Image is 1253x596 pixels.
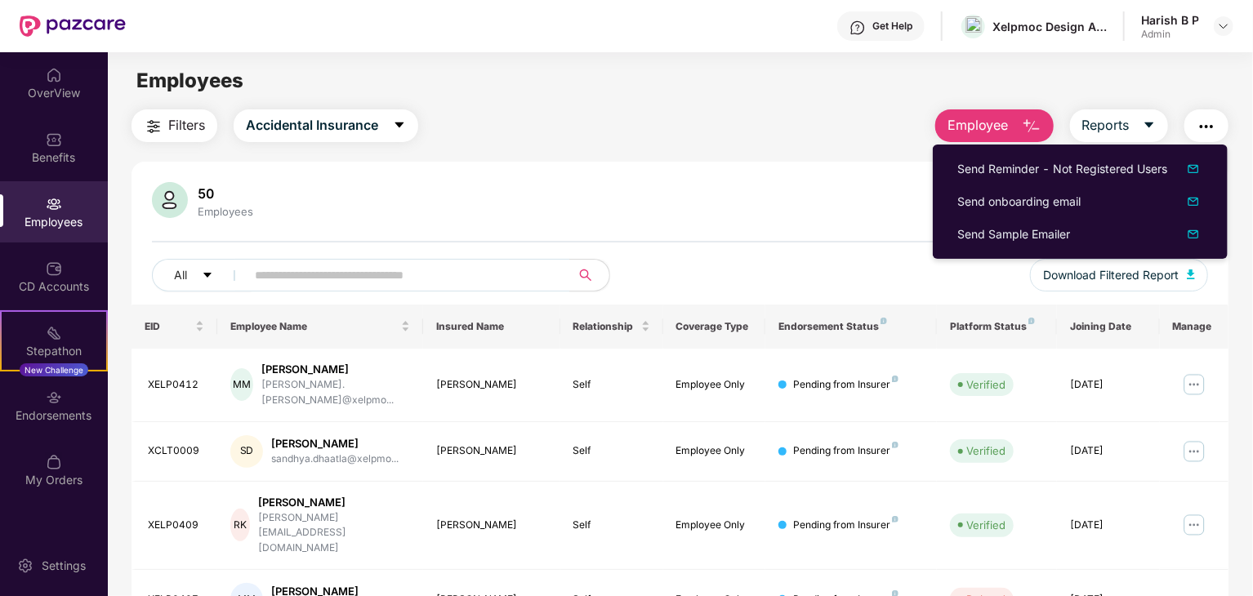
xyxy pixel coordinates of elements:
img: dropDownIcon [1184,192,1203,211]
th: EID [132,305,217,349]
div: XELP0409 [148,518,204,533]
img: svg+xml;base64,PHN2ZyB4bWxucz0iaHR0cDovL3d3dy53My5vcmcvMjAwMC9zdmciIHhtbG5zOnhsaW5rPSJodHRwOi8vd3... [1187,269,1195,279]
span: Relationship [573,320,638,333]
img: svg+xml;base64,PHN2ZyBpZD0iSGVscC0zMngzMiIgeG1sbnM9Imh0dHA6Ly93d3cudzMub3JnLzIwMDAvc3ZnIiB3aWR0aD... [849,20,866,36]
th: Insured Name [423,305,560,349]
div: Verified [966,376,1006,393]
img: svg+xml;base64,PHN2ZyB4bWxucz0iaHR0cDovL3d3dy53My5vcmcvMjAwMC9zdmciIHdpZHRoPSI4IiBoZWlnaHQ9IjgiIH... [1028,318,1035,324]
div: Xelpmoc Design And Tech Limited [992,19,1107,34]
div: Pending from Insurer [793,518,899,533]
button: Download Filtered Report [1030,259,1208,291]
button: Accidental Insurancecaret-down [234,109,418,142]
div: Verified [966,443,1006,459]
div: [PERSON_NAME] [261,362,410,377]
div: Pending from Insurer [793,377,899,393]
div: [PERSON_NAME] [271,436,399,451]
img: svg+xml;base64,PHN2ZyBpZD0iU2V0dGluZy0yMHgyMCIgeG1sbnM9Imh0dHA6Ly93d3cudzMub3JnLzIwMDAvc3ZnIiB3aW... [17,558,33,574]
img: svg+xml;base64,PHN2ZyBpZD0iRHJvcGRvd24tMzJ4MzIiIHhtbG5zPSJodHRwOi8vd3d3LnczLm9yZy8yMDAwL3N2ZyIgd2... [1217,20,1230,33]
th: Manage [1160,305,1228,349]
img: svg+xml;base64,PHN2ZyB4bWxucz0iaHR0cDovL3d3dy53My5vcmcvMjAwMC9zdmciIHdpZHRoPSI4IiBoZWlnaHQ9IjgiIH... [892,442,899,448]
div: Self [573,518,650,533]
div: Stepathon [2,343,106,359]
button: Filters [132,109,217,142]
div: XELP0412 [148,377,204,393]
div: Endorsement Status [778,320,924,333]
th: Joining Date [1057,305,1160,349]
span: caret-down [1143,118,1156,133]
button: search [569,259,610,291]
div: [DATE] [1070,443,1147,459]
span: Employee Name [230,320,398,333]
span: Accidental Insurance [246,115,378,136]
img: svg+xml;base64,PHN2ZyB4bWxucz0iaHR0cDovL3d3dy53My5vcmcvMjAwMC9zdmciIHdpZHRoPSIyNCIgaGVpZ2h0PSIyNC... [144,117,163,136]
div: Admin [1141,28,1199,41]
div: [PERSON_NAME] [258,495,410,510]
img: svg+xml;base64,PHN2ZyB4bWxucz0iaHR0cDovL3d3dy53My5vcmcvMjAwMC9zdmciIHdpZHRoPSIyMSIgaGVpZ2h0PSIyMC... [46,325,62,341]
img: manageButton [1181,371,1207,398]
button: Allcaret-down [152,259,252,291]
div: 50 [194,185,256,202]
img: svg+xml;base64,PHN2ZyB4bWxucz0iaHR0cDovL3d3dy53My5vcmcvMjAwMC9zdmciIHhtbG5zOnhsaW5rPSJodHRwOi8vd3... [152,182,188,218]
div: SD [230,435,263,468]
div: MM [230,368,253,401]
div: [DATE] [1070,518,1147,533]
div: [PERSON_NAME] [436,518,547,533]
div: Self [573,377,650,393]
div: Pending from Insurer [793,443,899,459]
img: manageButton [1181,438,1207,465]
div: [PERSON_NAME] [436,443,547,459]
span: Employees [136,69,243,92]
div: Self [573,443,650,459]
div: Employee Only [676,518,753,533]
span: Download Filtered Report [1043,266,1179,284]
img: svg+xml;base64,PHN2ZyBpZD0iQmVuZWZpdHMiIHhtbG5zPSJodHRwOi8vd3d3LnczLm9yZy8yMDAwL3N2ZyIgd2lkdGg9Ij... [46,131,62,148]
img: svg+xml;base64,PHN2ZyBpZD0iRW1wbG95ZWVzIiB4bWxucz0iaHR0cDovL3d3dy53My5vcmcvMjAwMC9zdmciIHdpZHRoPS... [46,196,62,212]
img: svg+xml;base64,PHN2ZyBpZD0iTXlfT3JkZXJzIiBkYXRhLW5hbWU9Ik15IE9yZGVycyIgeG1sbnM9Imh0dHA6Ly93d3cudz... [46,454,62,470]
th: Employee Name [217,305,423,349]
div: Send Reminder - Not Registered Users [957,160,1167,178]
img: svg+xml;base64,PHN2ZyB4bWxucz0iaHR0cDovL3d3dy53My5vcmcvMjAwMC9zdmciIHhtbG5zOnhsaW5rPSJodHRwOi8vd3... [1022,117,1041,136]
div: Settings [37,558,91,574]
img: dropDownIcon [1184,159,1203,179]
div: XCLT0009 [148,443,204,459]
button: Employee [935,109,1054,142]
div: Send Sample Emailer [957,225,1070,243]
img: New Pazcare Logo [20,16,126,37]
th: Relationship [560,305,663,349]
span: Employee [948,115,1009,136]
span: search [569,269,601,282]
div: Employees [194,205,256,218]
img: svg+xml;base64,PHN2ZyB4bWxucz0iaHR0cDovL3d3dy53My5vcmcvMjAwMC9zdmciIHdpZHRoPSI4IiBoZWlnaHQ9IjgiIH... [892,516,899,523]
img: svg+xml;base64,PHN2ZyBpZD0iSG9tZSIgeG1sbnM9Imh0dHA6Ly93d3cudzMub3JnLzIwMDAvc3ZnIiB3aWR0aD0iMjAiIG... [46,67,62,83]
div: Harish B P [1141,12,1199,28]
img: svg+xml;base64,PHN2ZyB4bWxucz0iaHR0cDovL3d3dy53My5vcmcvMjAwMC9zdmciIHhtbG5zOnhsaW5rPSJodHRwOi8vd3... [1184,225,1203,244]
div: New Challenge [20,363,88,376]
button: Reportscaret-down [1070,109,1168,142]
div: Employee Only [676,443,753,459]
th: Coverage Type [663,305,766,349]
img: svg+xml;base64,PHN2ZyB4bWxucz0iaHR0cDovL3d3dy53My5vcmcvMjAwMC9zdmciIHdpZHRoPSI4IiBoZWlnaHQ9IjgiIH... [892,376,899,382]
img: xelp-logo.jpg [965,16,982,37]
span: All [174,266,187,284]
span: EID [145,320,192,333]
img: svg+xml;base64,PHN2ZyB4bWxucz0iaHR0cDovL3d3dy53My5vcmcvMjAwMC9zdmciIHdpZHRoPSI4IiBoZWlnaHQ9IjgiIH... [881,318,887,324]
div: Platform Status [950,320,1044,333]
div: [PERSON_NAME] [436,377,547,393]
div: sandhya.dhaatla@xelpmo... [271,451,399,467]
div: [DATE] [1070,377,1147,393]
div: Verified [966,517,1006,533]
span: caret-down [202,269,213,282]
div: Get Help [872,20,912,33]
span: Reports [1082,115,1130,136]
img: svg+xml;base64,PHN2ZyBpZD0iQ0RfQWNjb3VudHMiIGRhdGEtbmFtZT0iQ0QgQWNjb3VudHMiIHhtbG5zPSJodHRwOi8vd3... [46,260,62,277]
div: [PERSON_NAME].[PERSON_NAME]@xelpmo... [261,377,410,408]
img: svg+xml;base64,PHN2ZyB4bWxucz0iaHR0cDovL3d3dy53My5vcmcvMjAwMC9zdmciIHdpZHRoPSIyNCIgaGVpZ2h0PSIyNC... [1197,117,1216,136]
span: caret-down [393,118,406,133]
span: Filters [168,115,205,136]
div: RK [230,509,250,541]
div: [PERSON_NAME][EMAIL_ADDRESS][DOMAIN_NAME] [258,510,410,557]
div: Employee Only [676,377,753,393]
div: Send onboarding email [957,193,1081,211]
img: svg+xml;base64,PHN2ZyBpZD0iRW5kb3JzZW1lbnRzIiB4bWxucz0iaHR0cDovL3d3dy53My5vcmcvMjAwMC9zdmciIHdpZH... [46,389,62,406]
img: manageButton [1181,512,1207,538]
